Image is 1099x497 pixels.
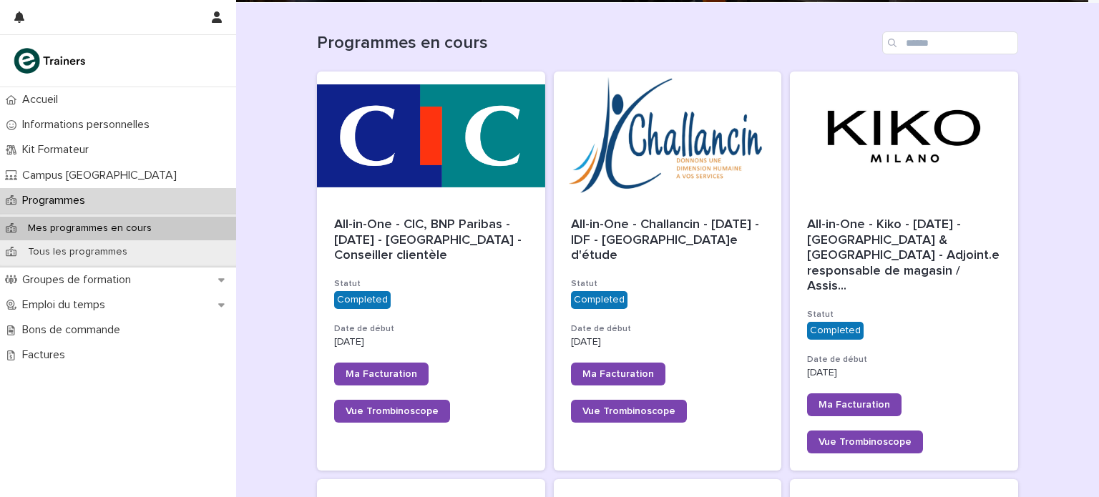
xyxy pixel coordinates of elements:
div: Completed [571,291,627,309]
h3: Date de début [807,354,1001,365]
a: All-in-One - CIC, BNP Paribas - [DATE] - [GEOGRAPHIC_DATA] - Conseiller clientèleStatutCompletedD... [317,72,545,471]
p: [DATE] [807,367,1001,379]
a: Vue Trombinoscope [807,430,923,453]
span: Vue Trombinoscope [346,406,439,416]
p: Informations personnelles [16,118,161,132]
a: Vue Trombinoscope [334,400,450,423]
a: All-in-One - Kiko - [DATE] - [GEOGRAPHIC_DATA] & [GEOGRAPHIC_DATA] - Adjoint.e responsable de mag... [790,72,1018,471]
p: Factures [16,348,77,362]
a: Ma Facturation [807,393,902,416]
span: Vue Trombinoscope [582,406,675,416]
h3: Date de début [571,323,765,335]
h3: Date de début [334,323,528,335]
h3: Statut [807,309,1001,320]
div: Completed [334,291,391,309]
h1: Programmes en cours [317,33,876,54]
span: Ma Facturation [582,369,654,379]
a: Ma Facturation [571,363,665,385]
span: All-in-One - Kiko - [DATE] - [GEOGRAPHIC_DATA] & [GEOGRAPHIC_DATA] - Adjoint.e responsable de mag... [807,217,1001,295]
a: Vue Trombinoscope [571,400,687,423]
a: All-in-One - Challancin - [DATE] - IDF - [GEOGRAPHIC_DATA]e d'étudeStatutCompletedDate de début[D... [554,72,782,471]
a: Ma Facturation [334,363,429,385]
span: Vue Trombinoscope [819,437,912,447]
p: Tous les programmes [16,246,139,258]
p: Accueil [16,93,69,107]
input: Search [882,31,1018,54]
span: All-in-One - CIC, BNP Paribas - [DATE] - [GEOGRAPHIC_DATA] - Conseiller clientèle [334,218,525,262]
p: Programmes [16,194,97,207]
img: K0CqGN7SDeD6s4JG8KQk [11,46,90,75]
p: Groupes de formation [16,273,142,287]
div: All-in-One - Kiko - Mai 2024 - Paris & Ile-de-France - Adjoint.e responsable de magasin / Assista... [807,217,1001,295]
span: Ma Facturation [346,369,417,379]
h3: Statut [571,278,765,290]
p: [DATE] [571,336,765,348]
p: Campus [GEOGRAPHIC_DATA] [16,169,188,182]
span: Ma Facturation [819,400,890,410]
span: All-in-One - Challancin - [DATE] - IDF - [GEOGRAPHIC_DATA]e d'étude [571,218,763,262]
p: Mes programmes en cours [16,222,163,235]
div: Completed [807,322,864,340]
p: [DATE] [334,336,528,348]
h3: Statut [334,278,528,290]
p: Bons de commande [16,323,132,337]
p: Emploi du temps [16,298,117,312]
p: Kit Formateur [16,143,100,157]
